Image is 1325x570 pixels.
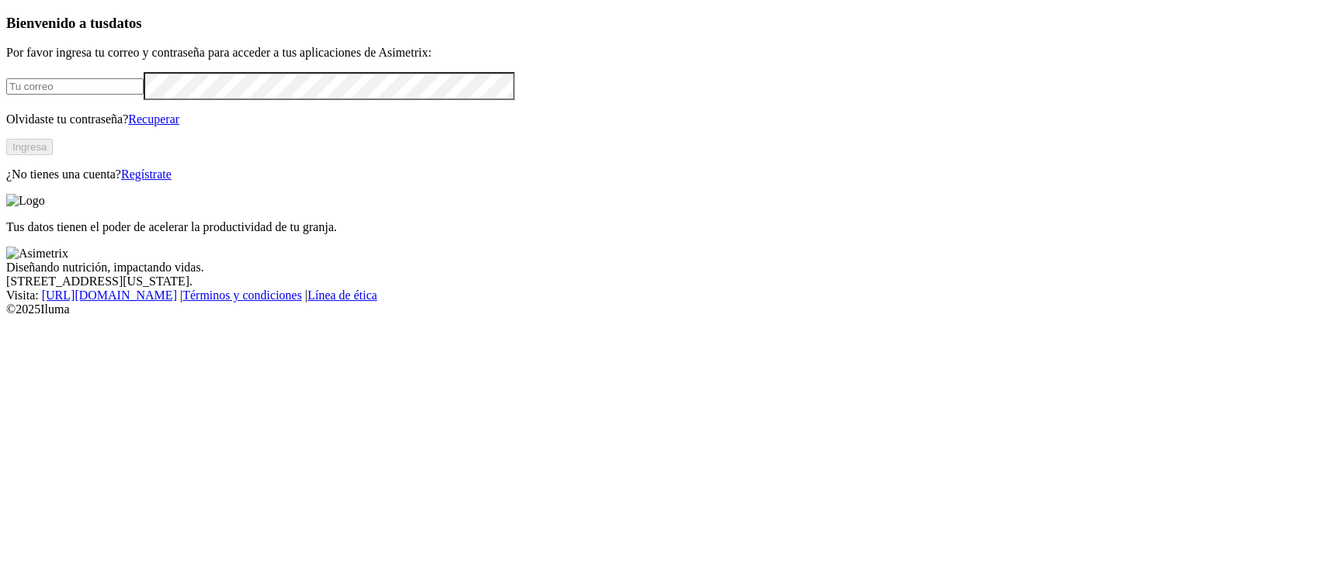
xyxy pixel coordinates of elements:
[6,139,53,155] button: Ingresa
[6,288,1319,302] div: Visita : | |
[6,194,45,208] img: Logo
[42,288,177,302] a: [URL][DOMAIN_NAME]
[6,302,1319,316] div: © 2025 Iluma
[6,220,1319,234] p: Tus datos tienen el poder de acelerar la productividad de tu granja.
[182,288,302,302] a: Términos y condiciones
[6,15,1319,32] h3: Bienvenido a tus
[6,168,1319,181] p: ¿No tienes una cuenta?
[6,46,1319,60] p: Por favor ingresa tu correo y contraseña para acceder a tus aplicaciones de Asimetrix:
[6,275,1319,288] div: [STREET_ADDRESS][US_STATE].
[6,112,1319,126] p: Olvidaste tu contraseña?
[6,261,1319,275] div: Diseñando nutrición, impactando vidas.
[128,112,179,126] a: Recuperar
[307,288,377,302] a: Línea de ética
[6,78,144,95] input: Tu correo
[109,15,142,31] span: datos
[121,168,172,181] a: Regístrate
[6,247,68,261] img: Asimetrix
